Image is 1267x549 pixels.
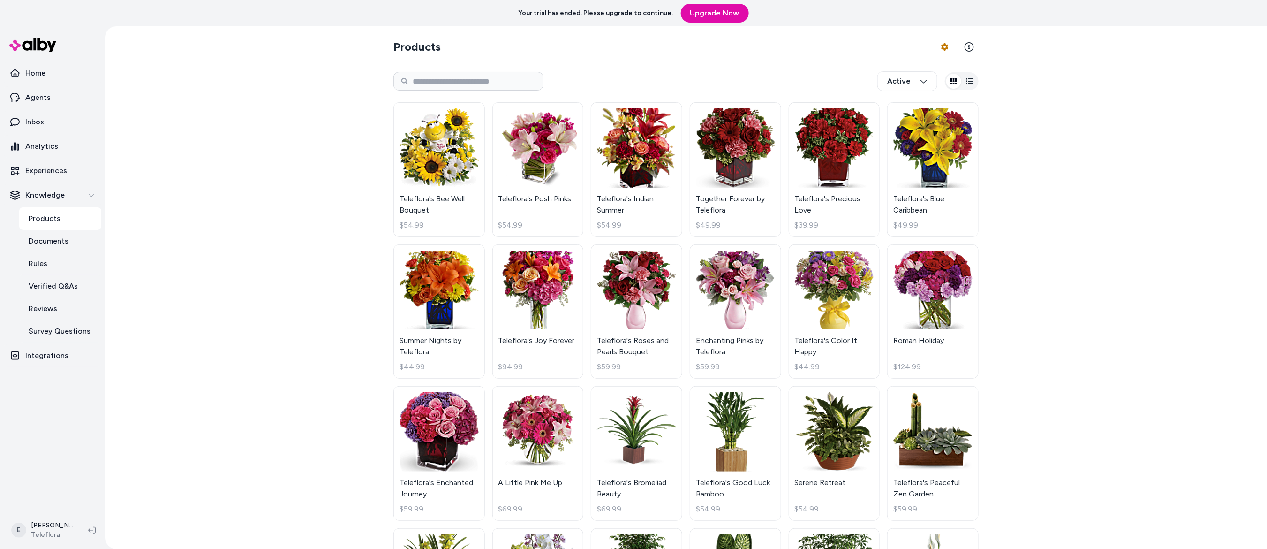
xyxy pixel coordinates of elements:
[29,281,78,292] p: Verified Q&As
[11,523,26,538] span: E
[4,184,101,206] button: Knowledge
[393,244,485,379] a: Summer Nights by TelefloraSummer Nights by Teleflora$44.99
[492,102,584,237] a: Teleflora's Posh PinksTeleflora's Posh Pinks$54.99
[877,71,937,91] button: Active
[4,135,101,158] a: Analytics
[25,116,44,128] p: Inbox
[887,386,979,521] a: Teleflora's Peaceful Zen GardenTeleflora's Peaceful Zen Garden$59.99
[25,350,68,361] p: Integrations
[393,386,485,521] a: Teleflora's Enchanted JourneyTeleflora's Enchanted Journey$59.99
[789,386,880,521] a: Serene RetreatSerene Retreat$54.99
[25,165,67,176] p: Experiences
[9,38,56,52] img: alby Logo
[789,244,880,379] a: Teleflora's Color It HappyTeleflora's Color It Happy$44.99
[29,258,47,269] p: Rules
[19,297,101,320] a: Reviews
[31,530,73,540] span: Teleflora
[31,521,73,530] p: [PERSON_NAME]
[492,386,584,521] a: A Little Pink Me UpA Little Pink Me Up$69.99
[4,111,101,133] a: Inbox
[591,102,682,237] a: Teleflora's Indian SummerTeleflora's Indian Summer$54.99
[25,190,65,201] p: Knowledge
[591,244,682,379] a: Teleflora's Roses and Pearls BouquetTeleflora's Roses and Pearls Bouquet$59.99
[4,344,101,367] a: Integrations
[492,244,584,379] a: Teleflora's Joy ForeverTeleflora's Joy Forever$94.99
[25,141,58,152] p: Analytics
[591,386,682,521] a: Teleflora's Bromeliad BeautyTeleflora's Bromeliad Beauty$69.99
[393,39,441,54] h2: Products
[4,62,101,84] a: Home
[690,102,781,237] a: Together Forever by TelefloraTogether Forever by Teleflora$49.99
[393,102,485,237] a: Teleflora's Bee Well BouquetTeleflora's Bee Well Bouquet$54.99
[4,86,101,109] a: Agents
[19,230,101,252] a: Documents
[519,8,673,18] p: Your trial has ended. Please upgrade to continue.
[29,236,68,247] p: Documents
[29,303,57,314] p: Reviews
[789,102,880,237] a: Teleflora's Precious LoveTeleflora's Precious Love$39.99
[4,160,101,182] a: Experiences
[29,213,60,224] p: Products
[29,326,90,337] p: Survey Questions
[19,252,101,275] a: Rules
[690,386,781,521] a: Teleflora's Good Luck BambooTeleflora's Good Luck Bamboo$54.99
[19,275,101,297] a: Verified Q&As
[690,244,781,379] a: Enchanting Pinks by TelefloraEnchanting Pinks by Teleflora$59.99
[25,92,51,103] p: Agents
[887,244,979,379] a: Roman HolidayRoman Holiday$124.99
[681,4,749,23] a: Upgrade Now
[19,207,101,230] a: Products
[6,515,81,545] button: E[PERSON_NAME]Teleflora
[19,320,101,343] a: Survey Questions
[887,102,979,237] a: Teleflora's Blue CaribbeanTeleflora's Blue Caribbean$49.99
[25,68,45,79] p: Home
